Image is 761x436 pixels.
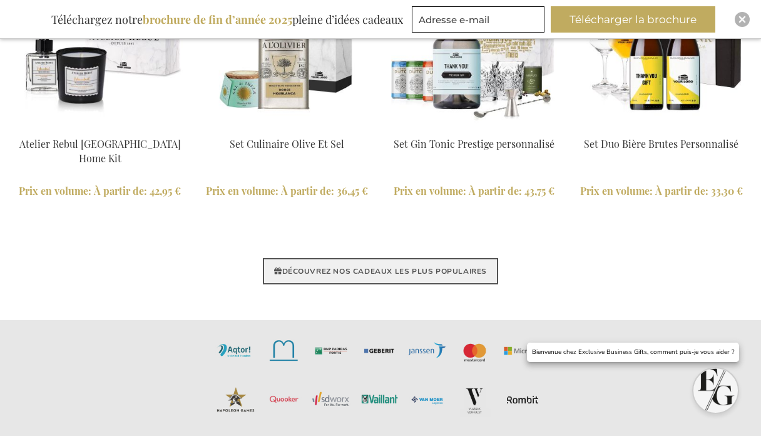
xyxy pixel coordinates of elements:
[150,184,181,197] span: 42,95 €
[19,137,181,165] a: Atelier Rebul [GEOGRAPHIC_DATA] Home Kit
[46,6,409,33] div: Téléchargez notre pleine d’idées cadeaux
[738,16,746,23] img: Close
[584,137,738,150] a: Set Duo Bière Brutes Personnalisé
[17,122,183,133] a: Atelier Rebul Istanbul Home Kit Atelier Rebul Istanbul Home Kit
[204,184,370,199] a: Prix en volume: À partir de 36,45 €
[394,137,554,150] a: Set Gin Tonic Prestige personnalisé
[19,184,91,197] span: Prix en volume:
[281,184,334,197] span: À partir de
[337,184,368,197] span: 36,45 €
[551,6,715,33] button: Télécharger la brochure
[578,184,744,199] a: Prix en volume: À partir de 33,30 €
[391,122,557,133] a: Personalised Gin Tonic Prestige Set Set Gin Tonic Prestige personnalisé
[17,184,183,199] a: Prix en volume: À partir de 42,95 €
[578,122,744,133] a: Personalised Champagne Beer Set Duo Bière Brutes Personnalisé
[469,184,522,197] span: À partir de
[94,184,147,197] span: À partir de
[230,137,344,150] a: Set Culinaire Olive Et Sel
[391,184,557,199] a: Prix en volume: À partir de 43,75 €
[206,184,278,197] span: Prix en volume:
[655,184,708,197] span: À partir de
[412,6,548,36] form: marketing offers and promotions
[394,184,466,197] span: Prix en volume:
[204,122,370,133] a: Olive & Salt Culinary Set Set Culinaire Olive Et Sel
[143,12,292,27] b: brochure de fin d’année 2025
[412,6,544,33] input: Adresse e-mail
[263,258,498,284] a: DÉCOUVREZ NOS CADEAUX LES PLUS POPULAIRES
[524,184,554,197] span: 43,75 €
[711,184,743,197] span: 33,30 €
[735,12,750,27] div: Close
[580,184,653,197] span: Prix en volume:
